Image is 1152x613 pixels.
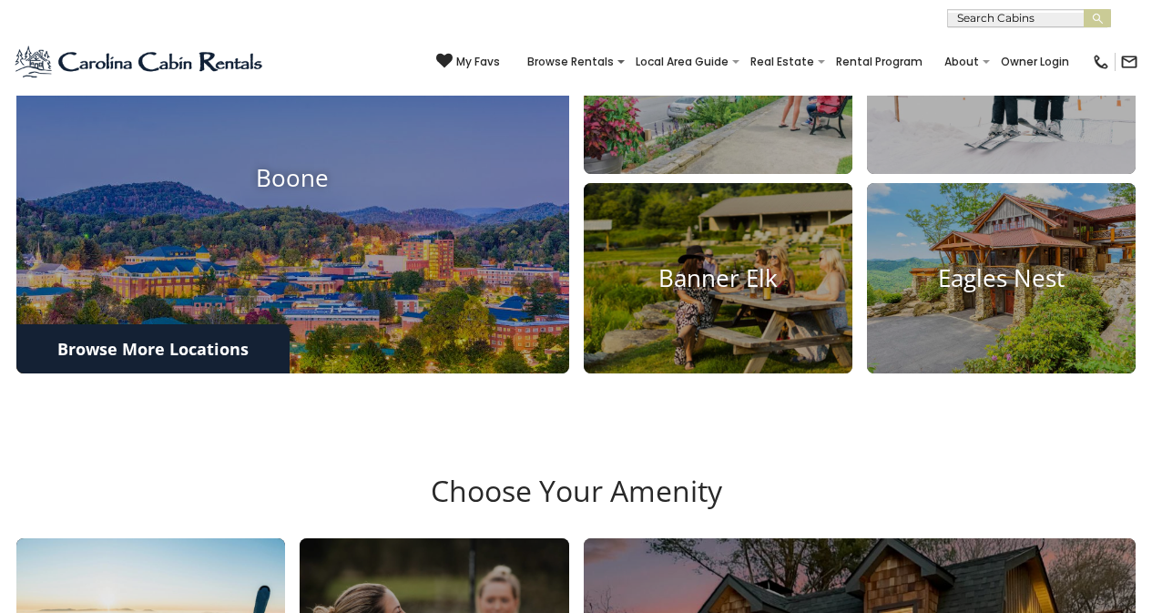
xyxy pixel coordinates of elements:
a: Browse More Locations [16,324,290,373]
h4: Banner Elk [584,264,852,292]
h4: Boone [16,164,569,192]
img: phone-regular-black.png [1092,53,1110,71]
a: Eagles Nest [867,183,1136,374]
img: mail-regular-black.png [1120,53,1138,71]
a: Real Estate [741,49,823,75]
a: Owner Login [992,49,1078,75]
a: Rental Program [827,49,932,75]
a: Banner Elk [584,183,852,374]
a: About [935,49,988,75]
a: Local Area Guide [627,49,738,75]
a: Browse Rentals [518,49,623,75]
h3: Choose Your Amenity [14,474,1138,537]
img: Blue-2.png [14,44,266,80]
a: My Favs [436,53,500,71]
span: My Favs [456,54,500,70]
h4: Eagles Nest [867,264,1136,292]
